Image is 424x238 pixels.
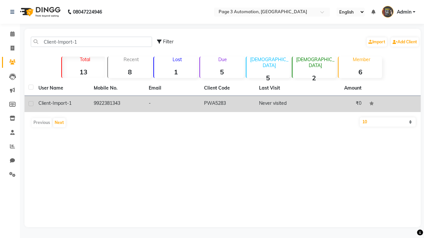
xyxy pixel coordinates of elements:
[200,68,243,76] strong: 5
[73,3,102,21] b: 08047224946
[38,100,72,106] span: Client-Import-1
[397,9,411,16] span: Admin
[62,68,105,76] strong: 13
[163,39,174,45] span: Filter
[34,81,90,96] th: User Name
[201,57,243,62] p: Due
[340,81,365,96] th: Amount
[90,81,145,96] th: Mobile No.
[295,57,336,68] p: [DEMOGRAPHIC_DATA]
[53,118,66,127] button: Next
[108,68,151,76] strong: 8
[341,57,382,62] p: Member
[145,96,200,112] td: -
[111,57,151,62] p: Recent
[382,6,394,18] img: Admin
[31,37,152,47] input: Search by Name/Mobile/Email/Code
[339,68,382,76] strong: 6
[292,74,336,82] strong: 2
[200,96,255,112] td: PWA5283
[391,37,419,47] a: Add Client
[157,57,197,62] p: Lost
[200,81,255,96] th: Client Code
[145,81,200,96] th: Email
[154,68,197,76] strong: 1
[65,57,105,62] p: Total
[255,81,310,96] th: Last Visit
[246,74,290,82] strong: 5
[249,57,290,68] p: [DEMOGRAPHIC_DATA]
[17,3,62,21] img: logo
[255,96,310,112] td: Never visited
[367,37,387,47] a: Import
[310,96,366,112] td: ₹0
[90,96,145,112] td: 9922381343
